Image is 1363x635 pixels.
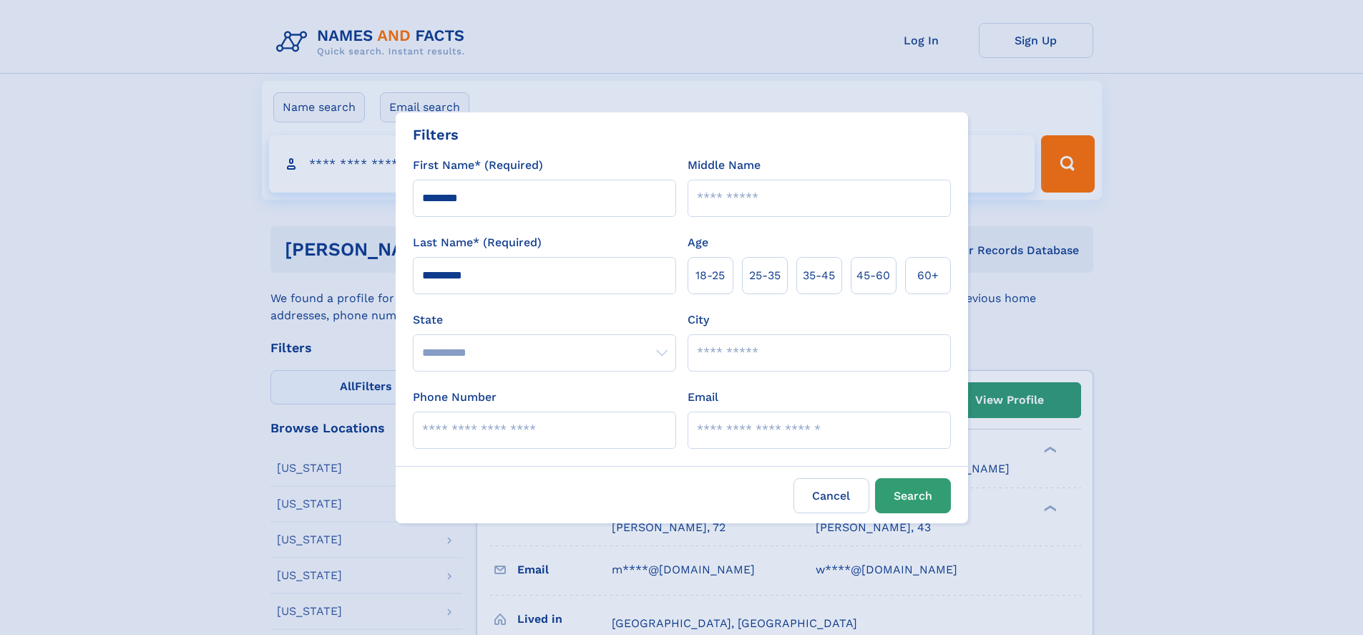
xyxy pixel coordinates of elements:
[413,311,676,329] label: State
[688,389,718,406] label: Email
[688,157,761,174] label: Middle Name
[793,478,869,513] label: Cancel
[688,311,709,329] label: City
[413,157,543,174] label: First Name* (Required)
[875,478,951,513] button: Search
[695,267,725,284] span: 18‑25
[749,267,781,284] span: 25‑35
[413,124,459,145] div: Filters
[803,267,835,284] span: 35‑45
[413,389,497,406] label: Phone Number
[917,267,939,284] span: 60+
[688,234,708,251] label: Age
[856,267,890,284] span: 45‑60
[413,234,542,251] label: Last Name* (Required)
